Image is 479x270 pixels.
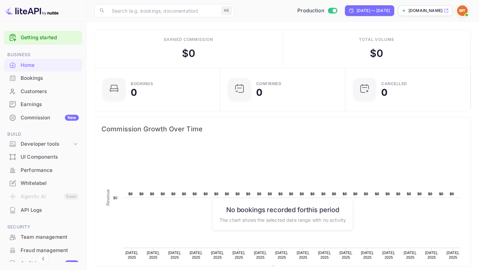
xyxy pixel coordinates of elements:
[407,192,411,196] text: $0
[4,204,82,217] div: API Logs
[21,167,79,174] div: Performance
[353,192,358,196] text: $0
[37,253,49,265] button: Collapse navigation
[295,7,340,15] div: Switch to Sandbox mode
[256,82,282,86] div: Confirmed
[225,192,229,196] text: $0
[164,37,213,43] div: Earned commission
[65,115,79,121] div: New
[375,192,379,196] text: $0
[428,192,432,196] text: $0
[4,151,82,163] a: UI Components
[340,251,353,259] text: [DATE], 2025
[4,72,82,84] a: Bookings
[4,131,82,138] span: Build
[5,5,59,16] img: LiteAPI logo
[4,111,82,124] div: CommissionNew
[4,138,82,150] div: Developer tools
[289,192,293,196] text: $0
[364,192,368,196] text: $0
[193,192,197,196] text: $0
[21,101,79,108] div: Earnings
[297,7,324,15] span: Production
[4,204,82,216] a: API Logs
[220,205,346,213] h6: No bookings recorded for this period
[21,247,79,254] div: Fraud management
[108,4,219,17] input: Search (e.g. bookings, documentation)
[457,5,468,16] img: Minerave Travel
[4,244,82,256] a: Fraud management
[417,192,422,196] text: $0
[21,34,79,42] a: Getting started
[21,233,79,241] div: Team management
[128,192,133,196] text: $0
[408,8,442,14] p: [DOMAIN_NAME]
[21,153,79,161] div: UI Components
[254,251,267,259] text: [DATE], 2025
[21,62,79,69] div: Home
[21,88,79,95] div: Customers
[106,189,110,205] text: Revenue
[171,192,176,196] text: $0
[101,124,464,134] span: Commission Growth Over Time
[4,223,82,231] span: Security
[4,31,82,45] div: Getting started
[343,192,347,196] text: $0
[131,82,153,86] div: Bookings
[161,192,165,196] text: $0
[332,192,336,196] text: $0
[357,8,390,14] div: [DATE] — [DATE]
[278,192,283,196] text: $0
[318,251,331,259] text: [DATE], 2025
[275,251,288,259] text: [DATE], 2025
[4,231,82,243] a: Team management
[447,251,460,259] text: [DATE], 2025
[4,59,82,71] a: Home
[21,180,79,187] div: Whitelabel
[4,111,82,124] a: CommissionNew
[21,206,79,214] div: API Logs
[381,88,388,97] div: 0
[147,251,160,259] text: [DATE], 2025
[233,251,245,259] text: [DATE], 2025
[257,192,261,196] text: $0
[256,88,262,97] div: 0
[236,192,240,196] text: $0
[21,114,79,122] div: Commission
[168,251,181,259] text: [DATE], 2025
[65,260,79,266] div: New
[21,140,72,148] div: Developer tools
[21,74,79,82] div: Bookings
[4,59,82,72] div: Home
[425,251,438,259] text: [DATE], 2025
[396,192,400,196] text: $0
[125,251,138,259] text: [DATE], 2025
[300,192,304,196] text: $0
[381,82,407,86] div: CANCELLED
[4,72,82,85] div: Bookings
[131,88,137,97] div: 0
[450,192,454,196] text: $0
[113,196,117,200] text: $0
[21,260,79,267] div: Audit logs
[386,192,390,196] text: $0
[4,85,82,97] a: Customers
[439,192,443,196] text: $0
[204,192,208,196] text: $0
[246,192,250,196] text: $0
[4,231,82,244] div: Team management
[190,251,203,259] text: [DATE], 2025
[182,46,195,61] div: $ 0
[4,98,82,110] a: Earnings
[382,251,395,259] text: [DATE], 2025
[222,6,232,15] div: ⌘K
[211,251,224,259] text: [DATE], 2025
[361,251,374,259] text: [DATE], 2025
[4,257,82,269] a: Audit logsNew
[359,37,395,43] div: Total volume
[4,151,82,164] div: UI Components
[297,251,310,259] text: [DATE], 2025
